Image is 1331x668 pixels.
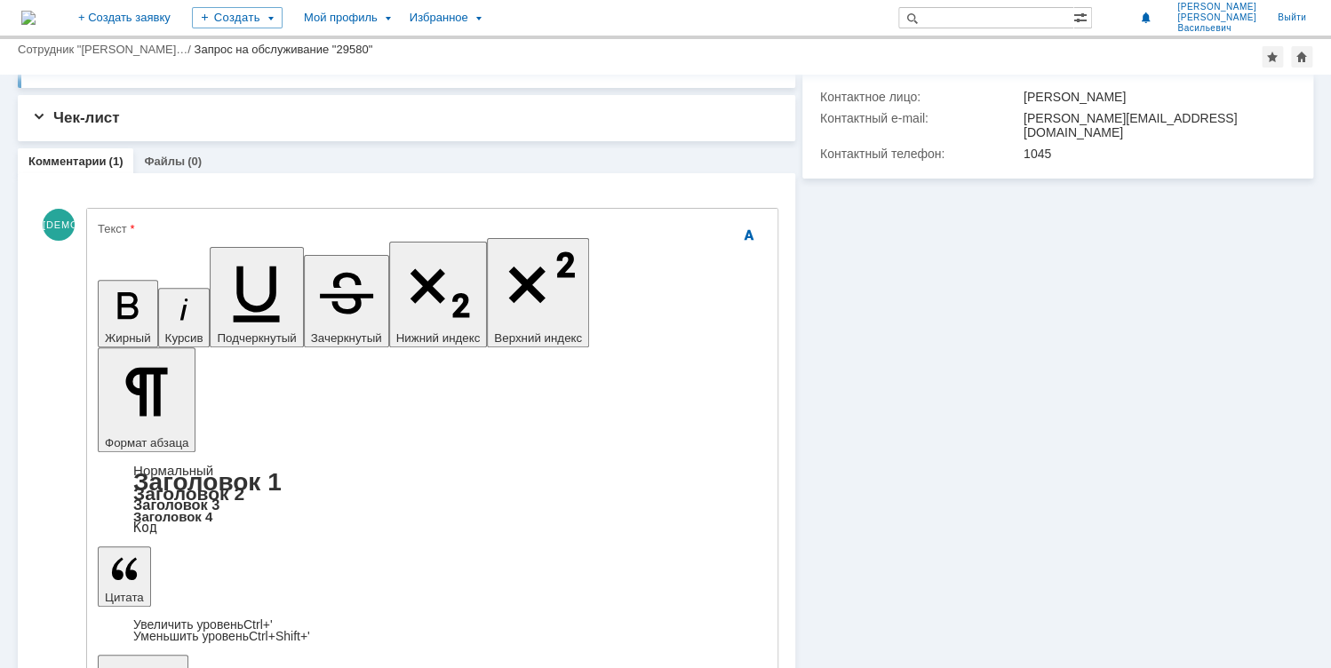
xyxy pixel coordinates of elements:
button: Нижний индекс [389,242,488,347]
span: Формат абзаца [105,436,188,449]
a: Decrease [133,629,310,643]
div: Сделать домашней страницей [1291,46,1312,68]
button: Верхний индекс [487,238,589,347]
div: Запрос на обслуживание "29580" [195,43,373,56]
img: logo [21,11,36,25]
div: Создать [192,7,283,28]
div: Контактный e-mail: [820,111,1020,125]
div: Контактное лицо: [820,90,1020,104]
div: Добавить в избранное [1262,46,1283,68]
div: 1045 [1024,147,1287,161]
span: Ctrl+Shift+' [249,629,310,643]
a: Increase [133,617,273,632]
span: Зачеркнутый [311,331,382,345]
div: (1) [109,155,124,168]
span: Курсив [165,331,203,345]
span: Жирный [105,331,151,345]
div: Цитата [98,619,767,642]
a: Заголовок 1 [133,468,282,496]
span: Васильевич [1177,23,1256,34]
a: Сотрудник "[PERSON_NAME]… [18,43,187,56]
button: Формат абзаца [98,347,195,452]
a: Нормальный [133,463,213,478]
span: Расширенный поиск [1073,8,1091,25]
a: Заголовок 4 [133,509,212,524]
span: Скрыть панель инструментов [738,225,760,246]
div: Контактный телефон: [820,147,1020,161]
div: Формат абзаца [98,465,767,534]
button: Курсив [158,288,211,347]
div: Текст [98,223,763,235]
span: Ctrl+' [243,617,273,632]
a: Код [133,520,157,536]
span: [PERSON_NAME] [1177,2,1256,12]
span: Верхний индекс [494,331,582,345]
div: [PERSON_NAME][EMAIL_ADDRESS][DOMAIN_NAME] [1024,111,1287,139]
a: Перейти на домашнюю страницу [21,11,36,25]
div: (0) [187,155,202,168]
a: Комментарии [28,155,107,168]
span: [DEMOGRAPHIC_DATA] [43,209,75,241]
div: / [18,43,195,56]
span: Подчеркнутый [217,331,296,345]
span: Нижний индекс [396,331,481,345]
span: Чек-лист [32,109,120,126]
div: [PERSON_NAME] [1024,90,1287,104]
span: [PERSON_NAME] [1177,12,1256,23]
button: Подчеркнутый [210,247,303,347]
button: Зачеркнутый [304,255,389,347]
span: Цитата [105,591,144,604]
button: Цитата [98,546,151,607]
a: Файлы [144,155,185,168]
a: Заголовок 3 [133,497,219,513]
a: Заголовок 2 [133,483,244,504]
button: Жирный [98,280,158,347]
